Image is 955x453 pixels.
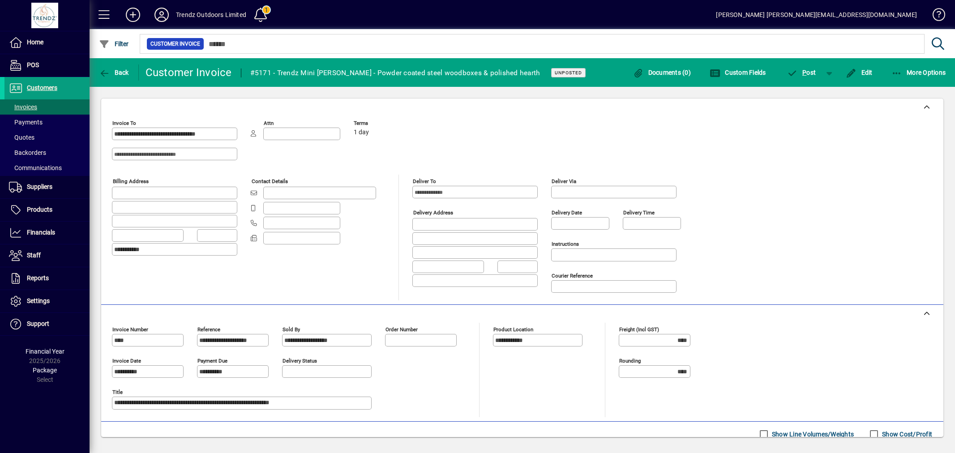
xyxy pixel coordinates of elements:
[197,358,227,364] mat-label: Payment due
[112,358,141,364] mat-label: Invoice date
[493,326,533,333] mat-label: Product location
[4,267,90,290] a: Reports
[4,199,90,221] a: Products
[710,69,766,76] span: Custom Fields
[97,36,131,52] button: Filter
[27,297,50,304] span: Settings
[783,64,821,81] button: Post
[4,115,90,130] a: Payments
[197,326,220,333] mat-label: Reference
[146,65,232,80] div: Customer Invoice
[176,8,246,22] div: Trendz Outdoors Limited
[623,209,655,216] mat-label: Delivery time
[27,320,49,327] span: Support
[27,61,39,68] span: POS
[846,69,873,76] span: Edit
[33,367,57,374] span: Package
[147,7,176,23] button: Profile
[707,64,768,81] button: Custom Fields
[4,176,90,198] a: Suppliers
[112,326,148,333] mat-label: Invoice number
[27,84,57,91] span: Customers
[99,40,129,47] span: Filter
[112,120,136,126] mat-label: Invoice To
[926,2,944,31] a: Knowledge Base
[4,145,90,160] a: Backorders
[27,274,49,282] span: Reports
[4,31,90,54] a: Home
[4,222,90,244] a: Financials
[802,69,806,76] span: P
[552,241,579,247] mat-label: Instructions
[354,129,369,136] span: 1 day
[264,120,274,126] mat-label: Attn
[4,54,90,77] a: POS
[4,290,90,312] a: Settings
[4,130,90,145] a: Quotes
[4,244,90,267] a: Staff
[27,38,43,46] span: Home
[119,7,147,23] button: Add
[9,149,46,156] span: Backorders
[619,326,659,333] mat-label: Freight (incl GST)
[150,39,200,48] span: Customer Invoice
[880,430,932,439] label: Show Cost/Profit
[9,134,34,141] span: Quotes
[283,358,317,364] mat-label: Delivery status
[97,64,131,81] button: Back
[27,229,55,236] span: Financials
[555,70,582,76] span: Unposted
[9,119,43,126] span: Payments
[844,64,875,81] button: Edit
[413,178,436,184] mat-label: Deliver To
[250,66,540,80] div: #5171 - Trendz Mini [PERSON_NAME] - Powder coated steel woodboxes & polished hearth
[4,160,90,175] a: Communications
[633,69,691,76] span: Documents (0)
[716,8,917,22] div: [PERSON_NAME] [PERSON_NAME][EMAIL_ADDRESS][DOMAIN_NAME]
[891,69,946,76] span: More Options
[9,103,37,111] span: Invoices
[889,64,948,81] button: More Options
[552,273,593,279] mat-label: Courier Reference
[27,206,52,213] span: Products
[4,99,90,115] a: Invoices
[354,120,407,126] span: Terms
[283,326,300,333] mat-label: Sold by
[630,64,693,81] button: Documents (0)
[99,69,129,76] span: Back
[619,358,641,364] mat-label: Rounding
[552,209,582,216] mat-label: Delivery date
[90,64,139,81] app-page-header-button: Back
[4,313,90,335] a: Support
[112,389,123,395] mat-label: Title
[27,252,41,259] span: Staff
[9,164,62,171] span: Communications
[552,178,576,184] mat-label: Deliver via
[27,183,52,190] span: Suppliers
[787,69,816,76] span: ost
[385,326,418,333] mat-label: Order number
[770,430,854,439] label: Show Line Volumes/Weights
[26,348,64,355] span: Financial Year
